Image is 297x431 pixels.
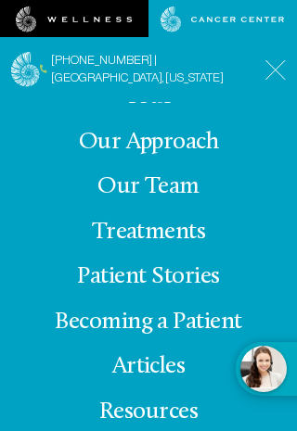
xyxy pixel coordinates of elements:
[79,130,219,155] a: Our Approach
[40,52,251,86] a: [PHONE_NUMBER] | [GEOGRAPHIC_DATA], [US_STATE]
[55,310,242,335] a: Becoming a Patient
[51,52,250,86] span: [PHONE_NUMBER] | [GEOGRAPHIC_DATA], [US_STATE]
[97,174,200,199] a: Our Team
[92,220,206,245] a: Treatments
[99,399,198,425] a: Resources
[265,59,286,81] img: icon-hamburger
[77,264,219,289] a: Patient Stories
[161,6,285,32] img: cancer center
[16,6,133,32] img: wellness
[11,52,40,87] img: logo
[112,354,186,379] a: Articles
